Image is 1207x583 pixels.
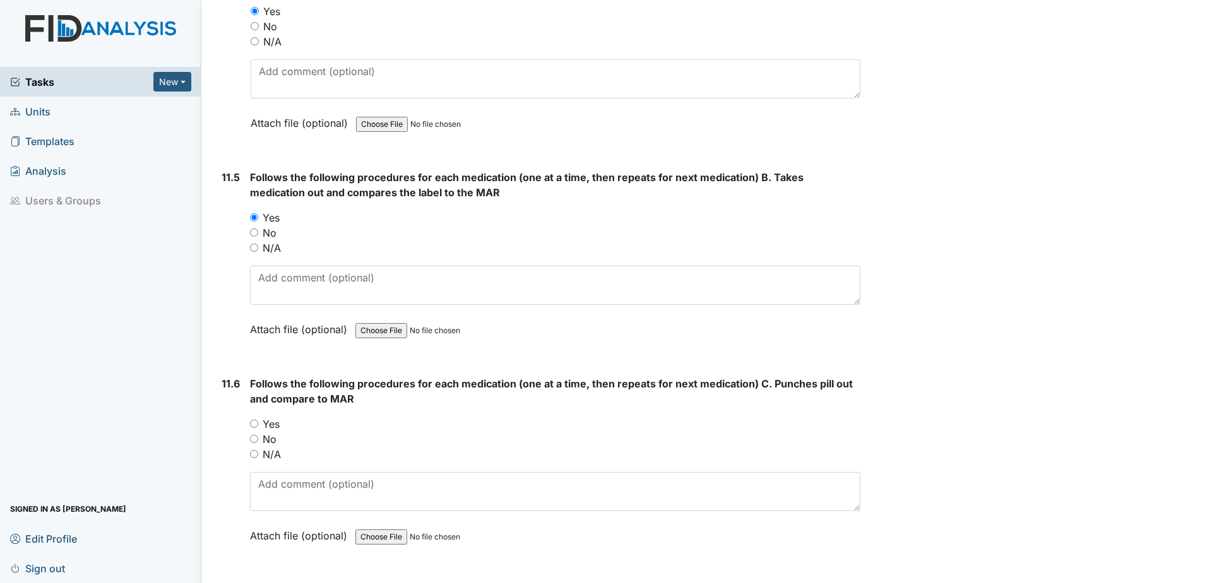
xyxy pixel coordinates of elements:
[250,244,258,252] input: N/A
[10,558,65,578] span: Sign out
[263,240,281,256] label: N/A
[250,521,352,543] label: Attach file (optional)
[250,171,804,199] span: Follows the following procedures for each medication (one at a time, then repeats for next medica...
[250,213,258,221] input: Yes
[263,34,282,49] label: N/A
[263,225,276,240] label: No
[10,102,51,121] span: Units
[263,210,280,225] label: Yes
[251,7,259,15] input: Yes
[263,432,276,447] label: No
[10,131,74,151] span: Templates
[250,420,258,428] input: Yes
[263,19,277,34] label: No
[10,499,126,519] span: Signed in as [PERSON_NAME]
[250,315,352,337] label: Attach file (optional)
[251,109,353,131] label: Attach file (optional)
[251,22,259,30] input: No
[250,377,853,405] span: Follows the following procedures for each medication (one at a time, then repeats for next medica...
[250,228,258,237] input: No
[10,529,77,548] span: Edit Profile
[10,161,66,180] span: Analysis
[250,450,258,458] input: N/A
[263,4,280,19] label: Yes
[153,72,191,91] button: New
[251,37,259,45] input: N/A
[222,170,240,185] label: 11.5
[222,376,240,391] label: 11.6
[10,74,153,90] a: Tasks
[263,447,281,462] label: N/A
[263,416,280,432] label: Yes
[250,435,258,443] input: No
